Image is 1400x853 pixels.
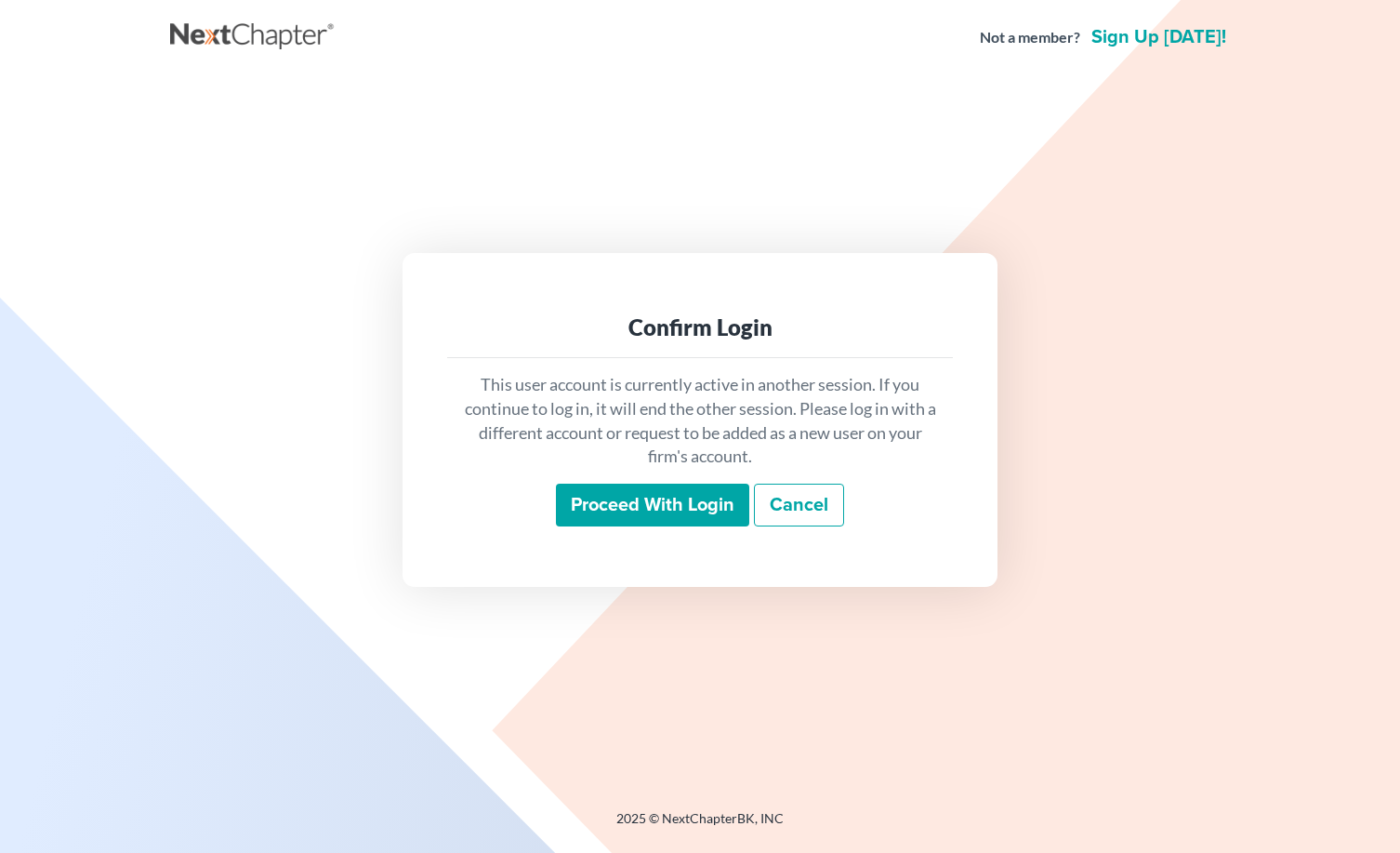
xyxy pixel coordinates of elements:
strong: Not a member? [980,27,1080,48]
a: Sign up [DATE]! [1088,28,1230,47]
a: Cancel [754,484,844,526]
div: 2025 © NextChapterBK, INC [170,809,1230,843]
div: Confirm Login [462,313,938,342]
input: Proceed with login [556,484,749,526]
p: This user account is currently active in another session. If you continue to log in, it will end ... [462,373,938,469]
